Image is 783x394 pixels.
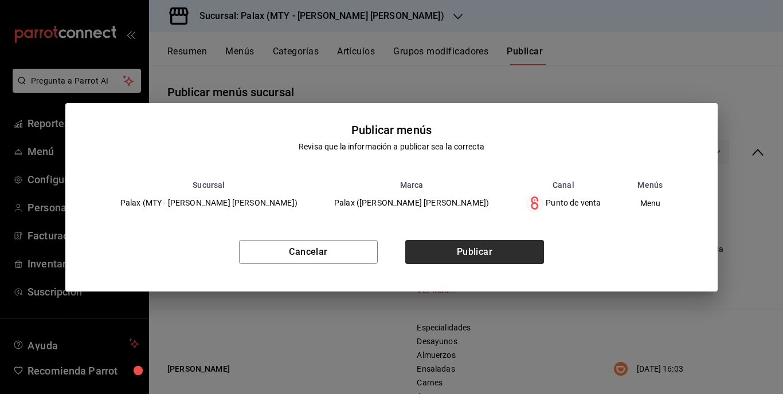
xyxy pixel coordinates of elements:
div: Revisa que la información a publicar sea la correcta [299,141,484,153]
th: Marca [316,180,507,190]
span: Menu [638,199,662,207]
button: Cancelar [239,240,378,264]
th: Sucursal [102,180,316,190]
div: Publicar menús [351,121,432,139]
td: Palax (MTY - [PERSON_NAME] [PERSON_NAME]) [102,190,316,217]
th: Canal [507,180,619,190]
button: Publicar [405,240,544,264]
th: Menús [619,180,681,190]
div: Punto de venta [526,194,601,212]
td: Palax ([PERSON_NAME] [PERSON_NAME]) [316,190,507,217]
